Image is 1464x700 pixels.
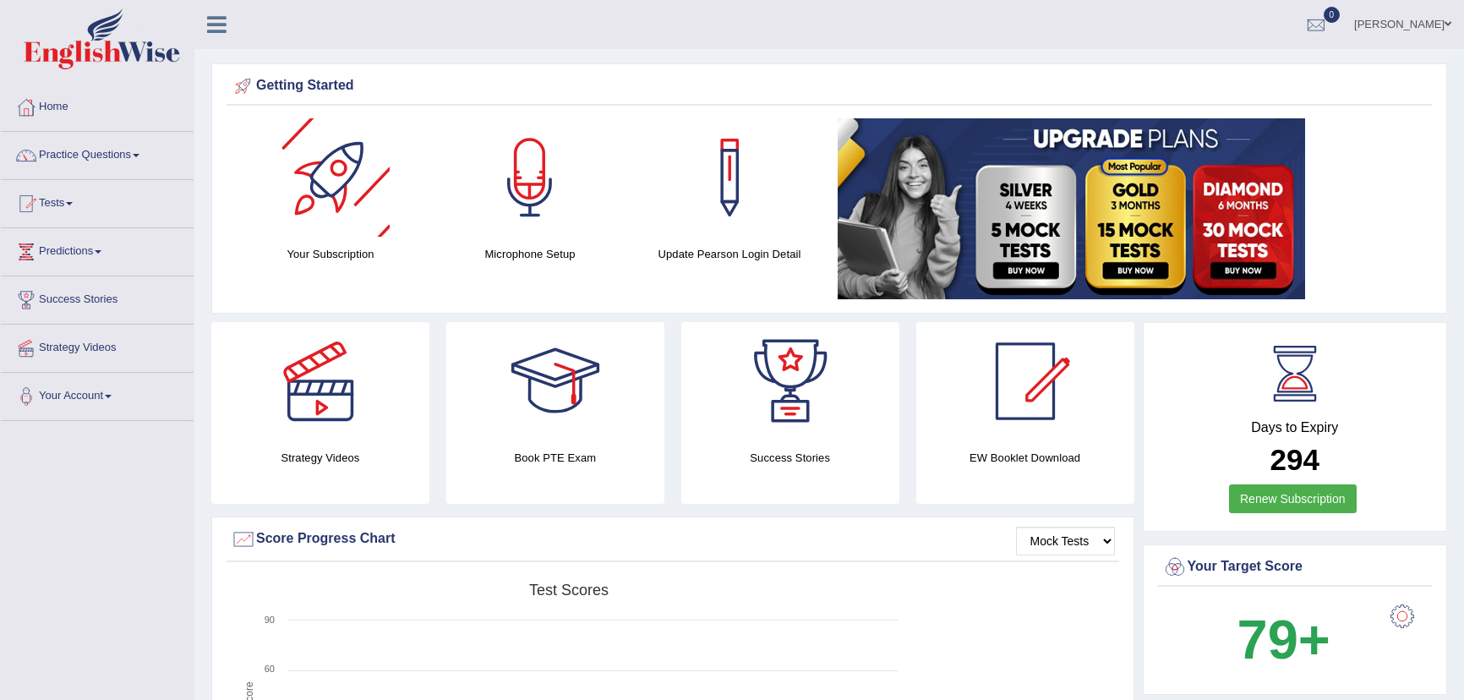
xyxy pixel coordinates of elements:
[638,245,821,263] h4: Update Pearson Login Detail
[838,118,1305,299] img: small5.jpg
[1,325,194,367] a: Strategy Videos
[1,180,194,222] a: Tests
[211,449,429,467] h4: Strategy Videos
[529,582,609,599] tspan: Test scores
[265,664,275,674] text: 60
[1229,484,1357,513] a: Renew Subscription
[231,527,1115,552] div: Score Progress Chart
[1,132,194,174] a: Practice Questions
[1,373,194,415] a: Your Account
[439,245,621,263] h4: Microphone Setup
[239,245,422,263] h4: Your Subscription
[916,449,1134,467] h4: EW Booklet Download
[1237,609,1330,670] b: 79+
[1,84,194,126] a: Home
[1162,420,1428,435] h4: Days to Expiry
[265,615,275,625] text: 90
[231,74,1428,99] div: Getting Started
[1,276,194,319] a: Success Stories
[446,449,664,467] h4: Book PTE Exam
[1324,7,1341,23] span: 0
[1162,555,1428,580] div: Your Target Score
[681,449,899,467] h4: Success Stories
[1,228,194,271] a: Predictions
[1270,443,1319,476] b: 294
